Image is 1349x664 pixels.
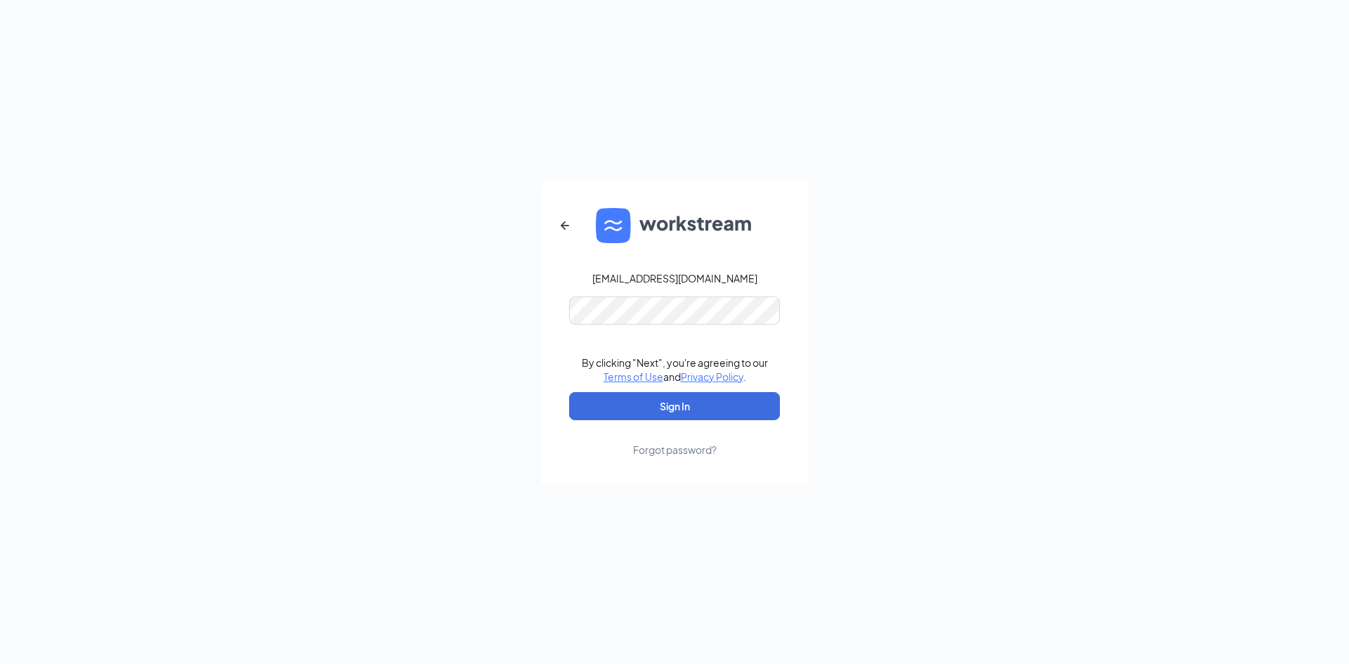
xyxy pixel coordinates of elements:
[604,370,663,383] a: Terms of Use
[548,209,582,242] button: ArrowLeftNew
[582,356,768,384] div: By clicking "Next", you're agreeing to our and .
[569,392,780,420] button: Sign In
[681,370,743,383] a: Privacy Policy
[633,443,717,457] div: Forgot password?
[556,217,573,234] svg: ArrowLeftNew
[592,271,757,285] div: [EMAIL_ADDRESS][DOMAIN_NAME]
[596,208,753,243] img: WS logo and Workstream text
[633,420,717,457] a: Forgot password?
